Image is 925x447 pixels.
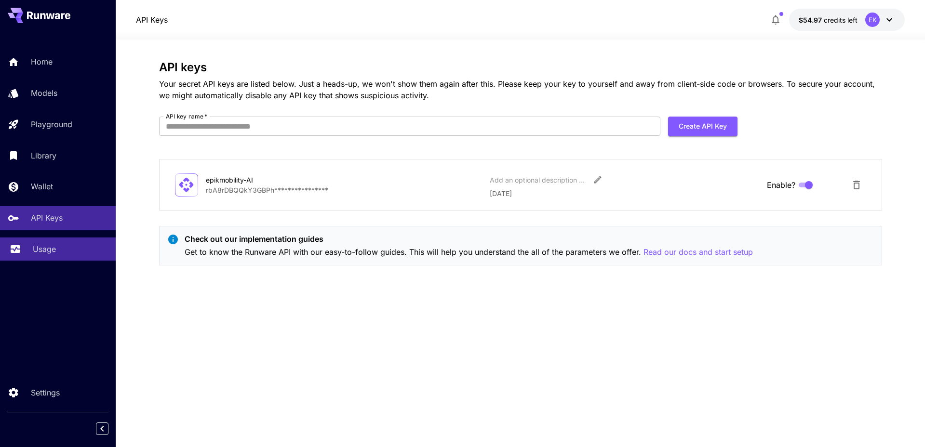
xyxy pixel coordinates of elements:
[159,78,882,101] p: Your secret API keys are listed below. Just a heads-up, we won't show them again after this. Plea...
[31,56,53,67] p: Home
[490,188,759,198] p: [DATE]
[668,117,737,136] button: Create API Key
[865,13,880,27] div: EK
[136,14,168,26] a: API Keys
[490,175,586,185] div: Add an optional description or comment
[31,181,53,192] p: Wallet
[136,14,168,26] nav: breadcrumb
[96,422,108,435] button: Collapse sidebar
[643,246,753,258] button: Read our docs and start setup
[799,15,858,25] div: $54.97
[824,16,858,24] span: credits left
[159,61,882,74] h3: API keys
[103,420,116,437] div: Collapse sidebar
[31,118,72,130] p: Playground
[31,212,63,223] p: API Keys
[799,16,824,24] span: $54.97
[206,175,302,185] div: epikmobility-AI
[589,171,606,188] button: Edit
[31,87,57,99] p: Models
[185,233,753,245] p: Check out our implementation guides
[789,9,905,31] button: $54.97EK
[31,150,56,161] p: Library
[166,112,207,120] label: API key name
[31,387,60,398] p: Settings
[33,243,56,255] p: Usage
[847,175,866,195] button: Delete API Key
[767,179,795,191] span: Enable?
[185,246,753,258] p: Get to know the Runware API with our easy-to-follow guides. This will help you understand the all...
